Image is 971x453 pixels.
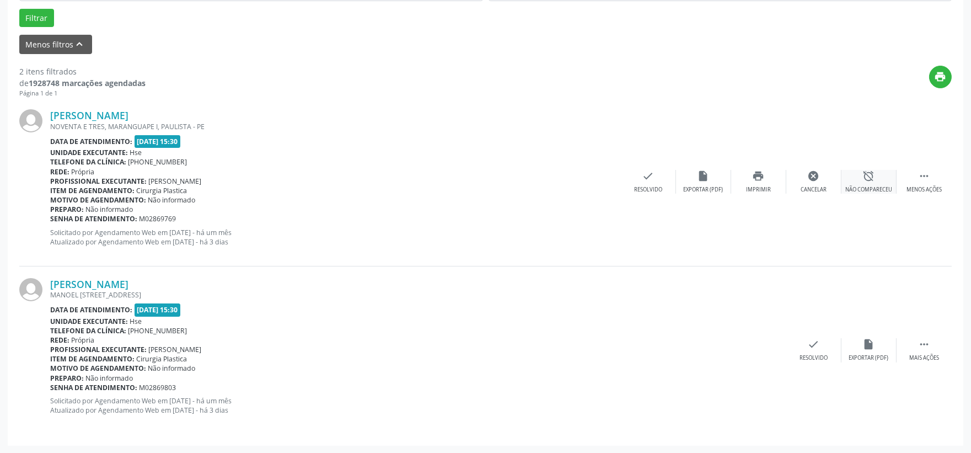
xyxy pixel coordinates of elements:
[801,186,827,194] div: Cancelar
[19,89,146,98] div: Página 1 de 1
[135,135,181,148] span: [DATE] 15:30
[50,290,786,300] div: MANOEL [STREET_ADDRESS]
[86,205,133,214] span: Não informado
[50,148,128,157] b: Unidade executante:
[130,317,142,326] span: Hse
[634,186,662,194] div: Resolvido
[86,374,133,383] span: Não informado
[918,170,930,182] i: 
[74,38,86,50] i: keyboard_arrow_up
[128,157,187,167] span: [PHONE_NUMBER]
[19,9,54,28] button: Filtrar
[50,157,126,167] b: Telefone da clínica:
[50,335,69,345] b: Rede:
[50,137,132,146] b: Data de atendimento:
[906,186,942,194] div: Menos ações
[746,186,771,194] div: Imprimir
[808,338,820,350] i: check
[50,109,128,121] a: [PERSON_NAME]
[19,109,42,132] img: img
[50,186,135,195] b: Item de agendamento:
[50,122,621,131] div: NOVENTA E TRES, MARANGUAPE I, PAULISTA - PE
[50,167,69,177] b: Rede:
[753,170,765,182] i: print
[149,345,202,354] span: [PERSON_NAME]
[909,354,939,362] div: Mais ações
[19,66,146,77] div: 2 itens filtrados
[50,278,128,290] a: [PERSON_NAME]
[863,170,875,182] i: alarm_off
[72,167,95,177] span: Própria
[140,383,176,392] span: M02869803
[918,338,930,350] i: 
[149,177,202,186] span: [PERSON_NAME]
[19,35,92,54] button: Menos filtroskeyboard_arrow_up
[137,354,187,364] span: Cirurgia Plastica
[863,338,875,350] i: insert_drive_file
[50,317,128,326] b: Unidade executante:
[29,78,146,88] strong: 1928748 marcações agendadas
[148,364,196,373] span: Não informado
[130,148,142,157] span: Hse
[935,71,947,83] i: print
[50,305,132,315] b: Data de atendimento:
[50,326,126,335] b: Telefone da clínica:
[50,214,137,223] b: Senha de atendimento:
[72,335,95,345] span: Própria
[50,383,137,392] b: Senha de atendimento:
[800,354,828,362] div: Resolvido
[50,345,147,354] b: Profissional executante:
[140,214,176,223] span: M02869769
[137,186,187,195] span: Cirurgia Plastica
[642,170,655,182] i: check
[128,326,187,335] span: [PHONE_NUMBER]
[50,177,147,186] b: Profissional executante:
[50,364,146,373] b: Motivo de agendamento:
[50,195,146,205] b: Motivo de agendamento:
[50,228,621,247] p: Solicitado por Agendamento Web em [DATE] - há um mês Atualizado por Agendamento Web em [DATE] - h...
[19,278,42,301] img: img
[929,66,952,88] button: print
[135,303,181,316] span: [DATE] 15:30
[148,195,196,205] span: Não informado
[698,170,710,182] i: insert_drive_file
[50,354,135,364] b: Item de agendamento:
[50,396,786,415] p: Solicitado por Agendamento Web em [DATE] - há um mês Atualizado por Agendamento Web em [DATE] - h...
[845,186,892,194] div: Não compareceu
[849,354,889,362] div: Exportar (PDF)
[50,374,84,383] b: Preparo:
[50,205,84,214] b: Preparo:
[684,186,723,194] div: Exportar (PDF)
[808,170,820,182] i: cancel
[19,77,146,89] div: de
